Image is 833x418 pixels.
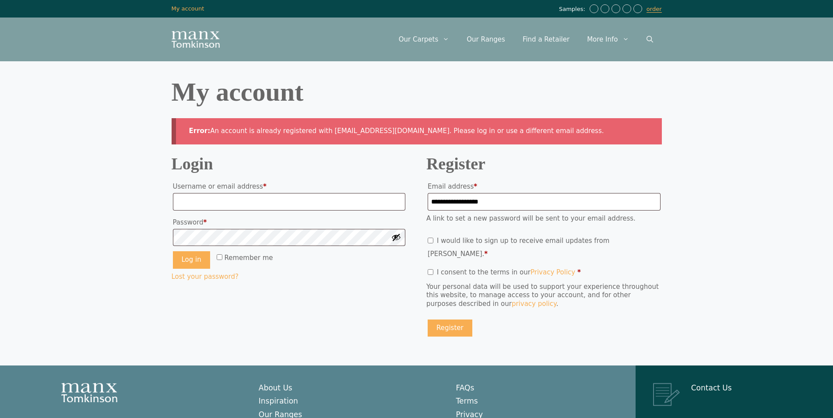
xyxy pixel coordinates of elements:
[578,26,637,53] a: More Info
[189,127,211,135] strong: Error:
[173,251,210,269] button: Log in
[514,26,578,53] a: Find a Retailer
[458,26,514,53] a: Our Ranges
[391,232,401,242] button: Show password
[647,6,662,13] a: order
[428,269,433,275] input: I consent to the terms in ourPrivacy Policy
[691,383,732,392] a: Contact Us
[456,383,474,392] a: FAQs
[456,397,478,405] a: Terms
[172,31,220,48] img: Manx Tomkinson
[512,300,556,308] a: privacy policy
[390,26,458,53] a: Our Carpets
[61,383,117,402] img: Manx Tomkinson Logo
[531,268,575,276] a: Privacy Policy
[172,158,407,170] h2: Login
[426,214,662,223] p: A link to set a new password will be sent to your email address.
[172,5,204,12] a: My account
[426,158,662,170] h2: Register
[259,397,298,405] a: Inspiration
[559,6,587,13] span: Samples:
[638,26,662,53] a: Open Search Bar
[189,127,649,136] li: An account is already registered with [EMAIL_ADDRESS][DOMAIN_NAME]. Please log in or use a differ...
[172,79,662,105] h1: My account
[428,237,609,258] label: I would like to sign up to receive email updates from [PERSON_NAME].
[426,283,662,309] p: Your personal data will be used to support your experience throughout this website, to manage acc...
[428,320,472,337] button: Register
[390,26,662,53] nav: Primary
[428,268,581,276] label: I consent to the terms in our
[172,273,239,281] a: Lost your password?
[428,238,433,243] input: I would like to sign up to receive email updates from [PERSON_NAME].
[217,254,222,260] input: Remember me
[225,254,273,262] span: Remember me
[173,180,406,193] label: Username or email address
[428,180,661,193] label: Email address
[259,383,292,392] a: About Us
[173,216,406,229] label: Password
